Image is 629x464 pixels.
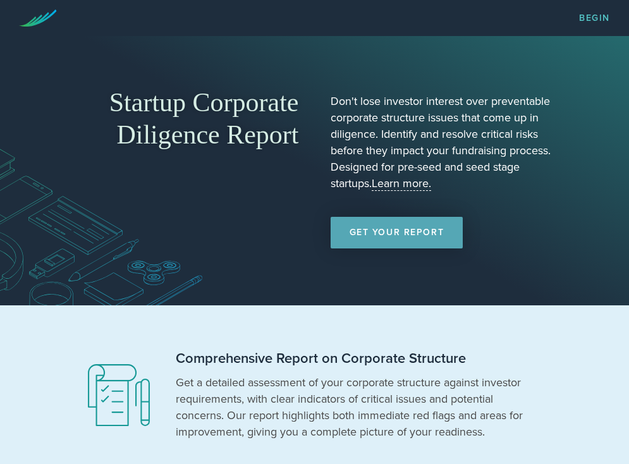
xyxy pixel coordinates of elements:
[176,374,530,440] p: Get a detailed assessment of your corporate structure against investor requirements, with clear i...
[372,176,431,191] a: Learn more.
[176,350,530,368] h2: Comprehensive Report on Corporate Structure
[331,93,555,192] p: Don't lose investor interest over preventable corporate structure issues that come up in diligenc...
[331,217,463,248] a: Get Your Report
[75,87,299,150] h1: Startup Corporate Diligence Report
[579,14,610,23] a: Begin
